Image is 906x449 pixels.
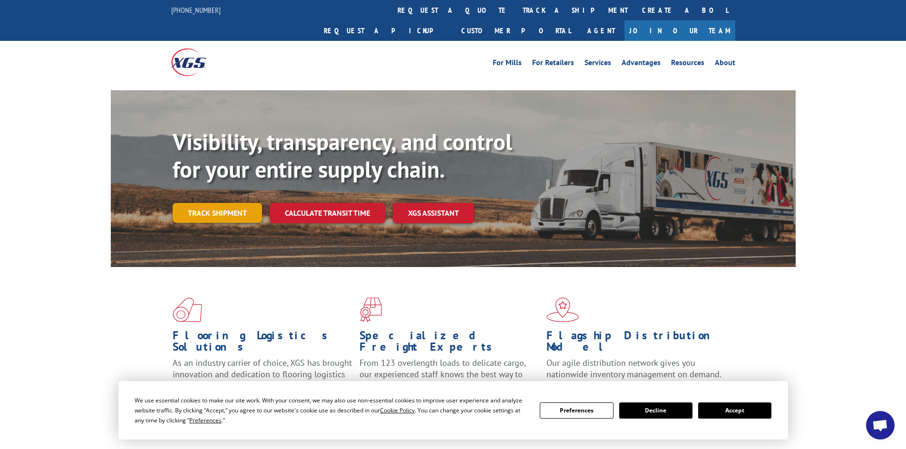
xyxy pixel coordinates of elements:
div: Cookie Consent Prompt [118,381,788,439]
a: For Mills [493,59,522,69]
h1: Flagship Distribution Model [546,330,726,357]
p: From 123 overlength loads to delicate cargo, our experienced staff knows the best way to move you... [360,357,539,400]
b: Visibility, transparency, and control for your entire supply chain. [173,127,512,184]
h1: Specialized Freight Experts [360,330,539,357]
div: We use essential cookies to make our site work. With your consent, we may also use non-essential ... [135,395,528,425]
a: Calculate transit time [270,203,385,223]
img: xgs-icon-flagship-distribution-model-red [546,297,579,322]
a: Services [585,59,611,69]
button: Preferences [540,402,613,419]
div: Open chat [866,411,895,439]
img: xgs-icon-total-supply-chain-intelligence-red [173,297,202,322]
img: xgs-icon-focused-on-flooring-red [360,297,382,322]
span: Cookie Policy [380,406,415,414]
span: As an industry carrier of choice, XGS has brought innovation and dedication to flooring logistics... [173,357,352,391]
h1: Flooring Logistics Solutions [173,330,352,357]
span: Preferences [189,416,222,424]
button: Accept [698,402,771,419]
a: Track shipment [173,203,262,223]
a: For Retailers [532,59,574,69]
a: Customer Portal [454,20,578,41]
a: Advantages [622,59,661,69]
a: Agent [578,20,624,41]
a: [PHONE_NUMBER] [171,5,221,15]
a: Resources [671,59,704,69]
a: XGS ASSISTANT [393,203,474,223]
button: Decline [619,402,692,419]
a: Request a pickup [317,20,454,41]
span: Our agile distribution network gives you nationwide inventory management on demand. [546,357,721,380]
a: Join Our Team [624,20,735,41]
a: About [715,59,735,69]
